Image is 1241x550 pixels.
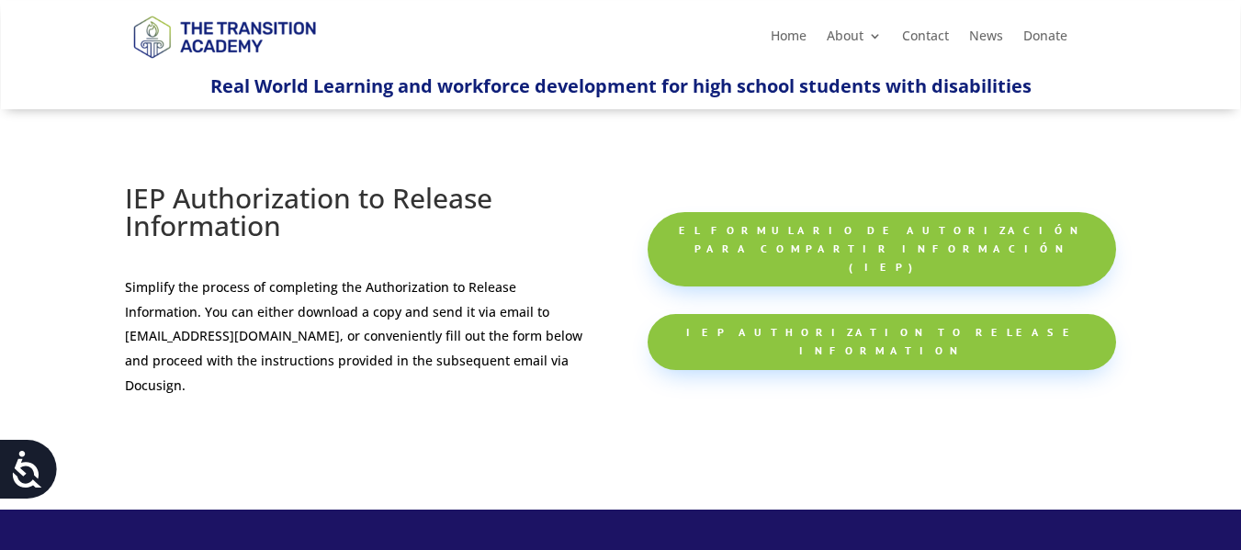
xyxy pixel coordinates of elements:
[210,73,1032,98] span: Real World Learning and workforce development for high school students with disabilities
[125,185,593,249] h1: IEP Authorization to Release Information
[969,29,1003,50] a: News
[1023,29,1067,50] a: Donate
[648,314,1116,370] a: IEP Authorization to Release Information
[125,4,323,69] img: TTA Brand_TTA Primary Logo_Horizontal_Light BG
[125,278,582,393] span: Simplify the process of completing the Authorization to Release Information. You can either downl...
[902,29,949,50] a: Contact
[771,29,807,50] a: Home
[125,55,323,73] a: Logo-Noticias
[648,212,1116,286] a: El Formulario de Autorización para compartir información (IEP)
[827,29,882,50] a: About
